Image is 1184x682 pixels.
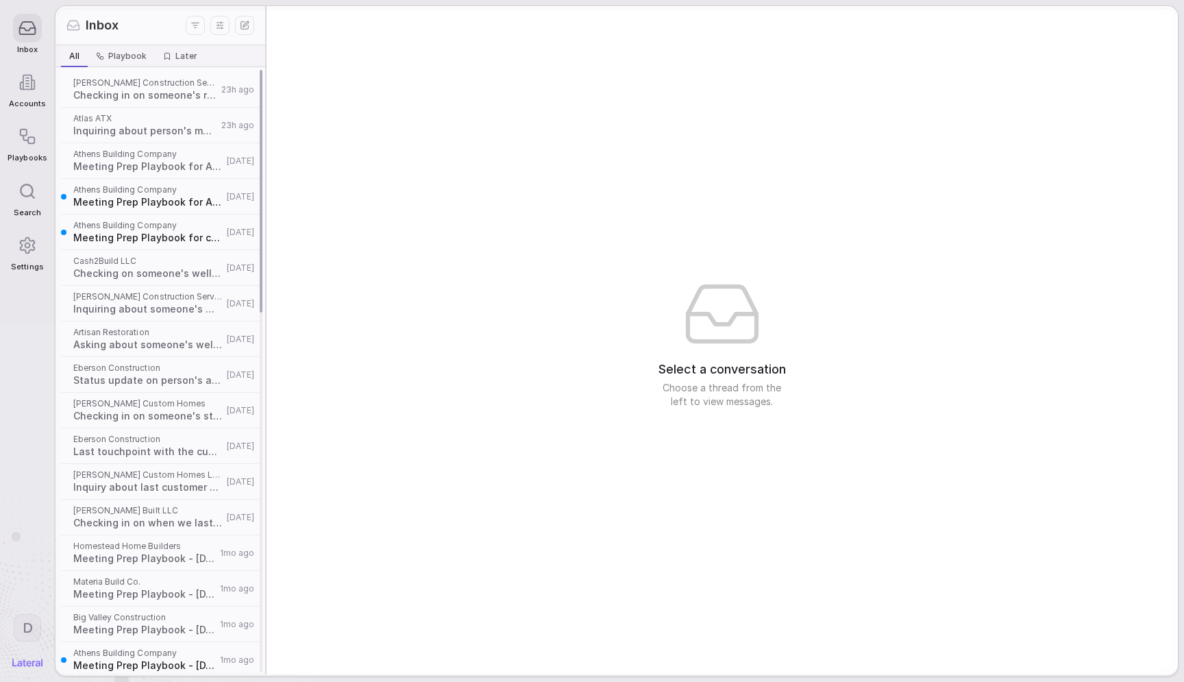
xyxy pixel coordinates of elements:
a: Athens Building CompanyMeeting Prep Playbook for Athens Building Company[DATE] [58,179,262,215]
span: Accounts [9,99,46,108]
span: D [23,619,33,637]
span: Status update on person's activities [73,374,223,387]
span: Meeting Prep Playbook for Athens Building Company [73,195,223,209]
span: [DATE] [227,334,254,345]
span: [PERSON_NAME] Custom Homes [73,398,223,409]
span: Cash2Build LLC [73,256,223,267]
span: Inbox [17,45,38,54]
span: Checking in on someone's status [73,409,223,423]
a: Eberson ConstructionLast touchpoint with the customer[DATE] [58,428,262,464]
span: Eberson Construction [73,434,223,445]
span: [DATE] [227,156,254,167]
span: Inquiring about someone's well-being and status [73,302,223,316]
span: Meeting Prep Playbook - [DATE] 10:16 [73,552,216,565]
span: 23h ago [221,120,254,131]
a: Homestead Home BuildersMeeting Prep Playbook - [DATE] 10:161mo ago [58,535,262,571]
span: [DATE] [227,441,254,452]
a: Eberson ConstructionStatus update on person's activities[DATE] [58,357,262,393]
a: [PERSON_NAME] Construction Services, Inc.Checking in on someone's recent activities23h ago [58,72,262,108]
span: [DATE] [227,405,254,416]
a: Artisan RestorationAsking about someone's well-being[DATE] [58,321,262,357]
span: Eberson Construction [73,363,223,374]
span: Checking on someone's wellbeing and main issue [73,267,223,280]
a: Settings [8,224,47,278]
span: Checking in on when we last met [73,516,223,530]
span: Settings [11,263,43,271]
span: Asking about someone's well-being [73,338,223,352]
span: 23h ago [221,84,254,95]
span: Playbooks [8,154,47,162]
span: Meeting Prep Playbook - [DATE] 10:15 [73,623,216,637]
a: [PERSON_NAME] Custom HomesChecking in on someone's status[DATE] [58,393,262,428]
span: 1mo ago [220,655,254,666]
span: All [69,51,79,62]
span: Big Valley Construction [73,612,216,623]
img: Lateral [12,659,42,667]
span: Athens Building Company [73,220,223,231]
span: Checking in on someone's recent activities [73,88,217,102]
span: Meeting Prep Playbook - [DATE] 10:13 [73,659,216,672]
span: 1mo ago [220,548,254,559]
span: Select a conversation [658,361,786,378]
span: Athens Building Company [73,149,223,160]
a: Materia Build Co.Meeting Prep Playbook - [DATE] 10:161mo ago [58,571,262,607]
span: Homestead Home Builders [73,541,216,552]
span: Athens Building Company [73,648,216,659]
span: [DATE] [227,369,254,380]
span: [DATE] [227,298,254,309]
button: Display settings [210,16,230,35]
span: [PERSON_NAME] Construction Services, Inc. [73,291,223,302]
span: Meeting Prep Playbook - [DATE] 10:16 [73,587,216,601]
span: Later [175,51,197,62]
span: [DATE] [227,191,254,202]
span: [DATE] [227,227,254,238]
a: [PERSON_NAME] Custom Homes LLCInquiry about last customer touchpoint[DATE] [58,464,262,500]
span: Playbook [108,51,147,62]
span: [DATE] [227,263,254,273]
span: Atlas ATX [73,113,217,124]
a: Cash2Build LLCChecking on someone's wellbeing and main issue[DATE] [58,250,262,286]
span: [DATE] [227,512,254,523]
a: [PERSON_NAME] Construction Services, Inc.Inquiring about someone's well-being and status[DATE] [58,286,262,321]
span: [PERSON_NAME] Construction Services, Inc. [73,77,217,88]
span: 1mo ago [220,583,254,594]
a: Athens Building CompanyMeeting Prep Playbook for customer Athens Building Company[DATE] [58,215,262,250]
span: Inbox [86,16,119,34]
span: Meeting Prep Playbook for customer Athens Building Company [73,231,223,245]
span: 1mo ago [220,619,254,630]
span: Last touchpoint with the customer [73,445,223,459]
a: Athens Building CompanyMeeting Prep Playbook for Athens Building Company[DATE] [58,143,262,179]
a: [PERSON_NAME] Built LLCChecking in on when we last met[DATE] [58,500,262,535]
span: Inquiring about person's main issue [73,124,217,138]
button: New thread [235,16,254,35]
span: Search [14,208,41,217]
span: [PERSON_NAME] Custom Homes LLC [73,470,223,480]
span: [DATE] [227,476,254,487]
span: Choose a thread from the left to view messages. [654,381,791,409]
button: Filters [186,16,205,35]
span: [PERSON_NAME] Built LLC [73,505,223,516]
a: Accounts [8,61,47,115]
span: Materia Build Co. [73,576,216,587]
span: Inquiry about last customer touchpoint [73,480,223,494]
a: Athens Building CompanyMeeting Prep Playbook - [DATE] 10:131mo ago [58,642,262,678]
a: Playbooks [8,115,47,169]
span: Athens Building Company [73,184,223,195]
a: Big Valley ConstructionMeeting Prep Playbook - [DATE] 10:151mo ago [58,607,262,642]
a: Inbox [8,7,47,61]
span: Artisan Restoration [73,327,223,338]
span: Meeting Prep Playbook for Athens Building Company [73,160,223,173]
a: Atlas ATXInquiring about person's main issue23h ago [58,108,262,143]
